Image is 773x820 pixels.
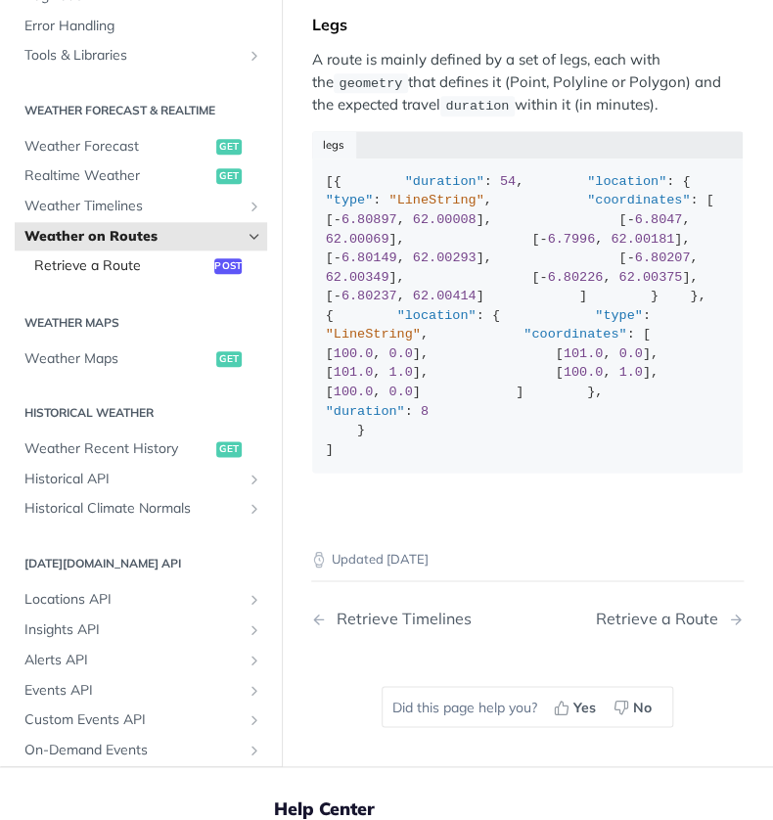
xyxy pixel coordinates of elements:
span: 100.0 [564,365,604,380]
div: Retrieve Timelines [327,609,472,627]
a: Historical Climate NormalsShow subpages for Historical Climate Normals [15,495,267,524]
span: Weather Recent History [24,440,211,460]
span: Insights API [24,620,242,640]
div: Did this page help you? [382,686,673,727]
span: "duration" [405,174,484,189]
span: 6.7996 [547,232,595,247]
span: - [539,232,547,247]
button: Show subpages for Locations API [247,592,262,608]
span: "location" [396,308,476,323]
span: Error Handling [24,17,262,36]
button: Show subpages for Historical Climate Normals [247,502,262,518]
span: duration [445,99,509,114]
span: Historical API [24,470,242,489]
a: Weather Mapsget [15,344,267,374]
a: Previous Page: Retrieve Timelines [311,609,496,627]
a: Severe Weather EventsShow subpages for Severe Weather Events [15,765,267,795]
span: "type" [326,193,374,207]
span: 101.0 [334,365,374,380]
p: Updated [DATE] [311,549,744,569]
button: Show subpages for Alerts API [247,652,262,667]
span: get [216,442,242,458]
span: 62.00293 [413,251,477,265]
span: - [334,212,341,227]
span: 6.80207 [635,251,691,265]
button: Show subpages for On-Demand Events [247,742,262,757]
button: Hide subpages for Weather on Routes [247,229,262,245]
span: 100.0 [334,385,374,399]
span: Events API [24,680,242,700]
button: Show subpages for Weather Timelines [247,199,262,214]
h2: Weather Maps [15,314,267,332]
a: Next Page: Retrieve a Route [596,609,744,627]
button: Show subpages for Tools & Libraries [247,49,262,65]
span: Alerts API [24,650,242,669]
div: [{ : , : { : , : [ [ , ], [ , ], [ , ], [ , ], [ , ], [ , ], [ , ] ] } }, { : { : , : [ [ , ], [ ... [326,172,730,459]
span: 6.80237 [341,289,397,303]
a: Weather Forecastget [15,132,267,161]
span: Custom Events API [24,710,242,730]
span: 62.00349 [326,270,389,285]
span: get [216,169,242,185]
span: 0.0 [618,346,642,361]
button: Show subpages for Custom Events API [247,712,262,728]
span: - [539,270,547,285]
button: Show subpages for Events API [247,682,262,698]
a: Locations APIShow subpages for Locations API [15,585,267,615]
a: Weather on RoutesHide subpages for Weather on Routes [15,222,267,251]
span: "type" [595,308,643,323]
span: On-Demand Events [24,740,242,759]
span: Weather Timelines [24,197,242,216]
span: - [626,212,634,227]
span: 62.00008 [413,212,477,227]
span: 6.80149 [341,251,397,265]
h2: [DATE][DOMAIN_NAME] API [15,555,267,572]
button: No [607,692,662,721]
span: 0.0 [388,346,412,361]
a: Realtime Weatherget [15,162,267,192]
span: No [633,697,652,717]
span: "coordinates" [587,193,690,207]
span: 8 [421,404,429,419]
span: get [216,139,242,155]
a: Insights APIShow subpages for Insights API [15,615,267,645]
span: Tools & Libraries [24,47,242,67]
button: Show subpages for Insights API [247,622,262,638]
div: Retrieve a Route [596,609,728,627]
button: Yes [547,692,607,721]
span: 1.0 [618,365,642,380]
a: Tools & LibrariesShow subpages for Tools & Libraries [15,42,267,71]
a: Historical APIShow subpages for Historical API [15,465,267,494]
span: 6.80226 [547,270,603,285]
span: - [334,289,341,303]
span: - [334,251,341,265]
span: Weather on Routes [24,227,242,247]
div: Legs [312,15,743,34]
span: 62.00069 [326,232,389,247]
a: Custom Events APIShow subpages for Custom Events API [15,706,267,735]
span: 54 [500,174,516,189]
span: "location" [587,174,666,189]
span: Weather Forecast [24,137,211,157]
span: "coordinates" [523,327,626,342]
a: Retrieve a Routepost [24,252,267,282]
span: 0.0 [388,385,412,399]
span: Weather Maps [24,349,211,369]
span: Locations API [24,590,242,610]
button: Show subpages for Historical API [247,472,262,487]
h2: Historical Weather [15,405,267,423]
span: get [216,351,242,367]
span: post [214,259,242,275]
span: Yes [573,697,596,717]
a: Alerts APIShow subpages for Alerts API [15,645,267,674]
span: - [626,251,634,265]
span: 62.00181 [611,232,674,247]
span: 6.80897 [341,212,397,227]
span: 6.8047 [635,212,683,227]
span: "LineString" [388,193,483,207]
a: On-Demand EventsShow subpages for On-Demand Events [15,735,267,764]
span: geometry [339,76,402,91]
span: Historical Climate Normals [24,500,242,520]
span: 1.0 [388,365,412,380]
span: "LineString" [326,327,421,342]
